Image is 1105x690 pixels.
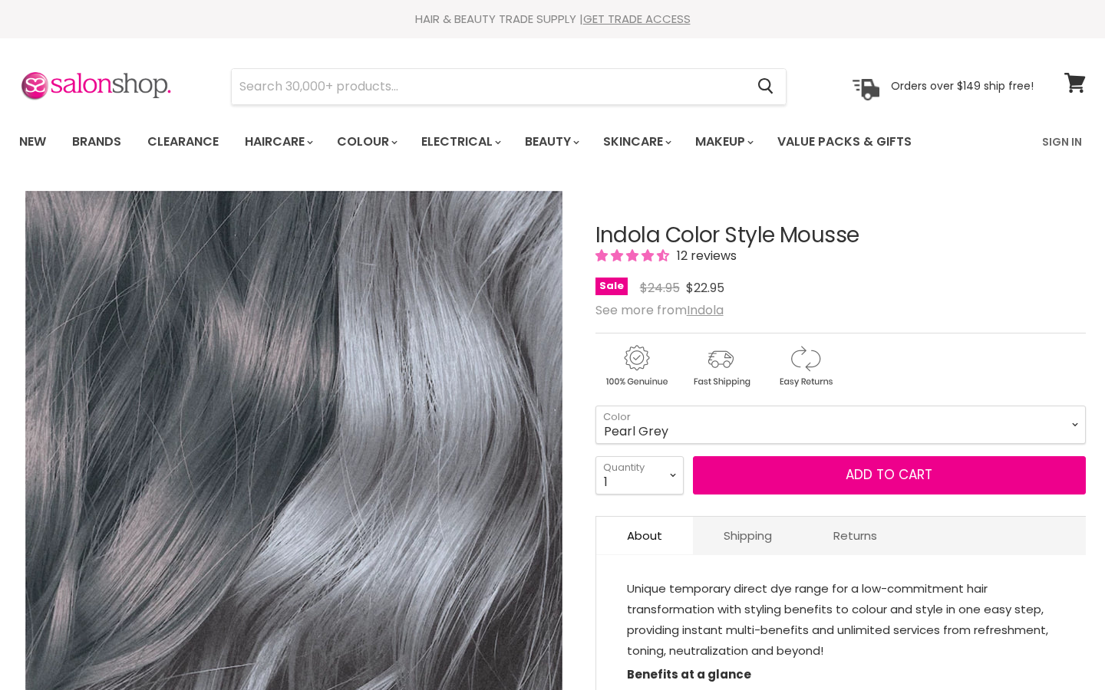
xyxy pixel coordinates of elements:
[595,247,672,264] span: 4.33 stars
[1033,126,1091,158] a: Sign In
[693,517,803,554] a: Shipping
[8,120,978,164] ul: Main menu
[513,126,589,158] a: Beauty
[595,343,677,389] img: genuine.gif
[8,126,58,158] a: New
[595,278,628,295] span: Sale
[764,343,846,389] img: returns.gif
[680,343,761,389] img: shipping.gif
[325,126,407,158] a: Colour
[232,69,745,104] input: Search
[627,578,1055,664] p: Unique temporary direct dye range for a low-commitment hair transformation with styling benefits ...
[627,666,751,682] b: Benefits at a glance
[846,465,932,484] span: Add to cart
[592,126,681,158] a: Skincare
[595,224,1086,248] h1: Indola Color Style Mousse
[233,126,322,158] a: Haircare
[640,279,680,297] span: $24.95
[687,301,724,319] a: Indola
[61,126,133,158] a: Brands
[410,126,510,158] a: Electrical
[583,11,691,27] a: GET TRADE ACCESS
[686,279,724,297] span: $22.95
[596,517,693,554] a: About
[136,126,230,158] a: Clearance
[684,126,763,158] a: Makeup
[745,69,786,104] button: Search
[766,126,923,158] a: Value Packs & Gifts
[672,247,737,264] span: 12 reviews
[891,79,1034,93] p: Orders over $149 ship free!
[231,68,787,105] form: Product
[693,456,1086,495] button: Add to cart
[595,301,724,319] span: See more from
[595,456,684,495] select: Quantity
[803,517,908,554] a: Returns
